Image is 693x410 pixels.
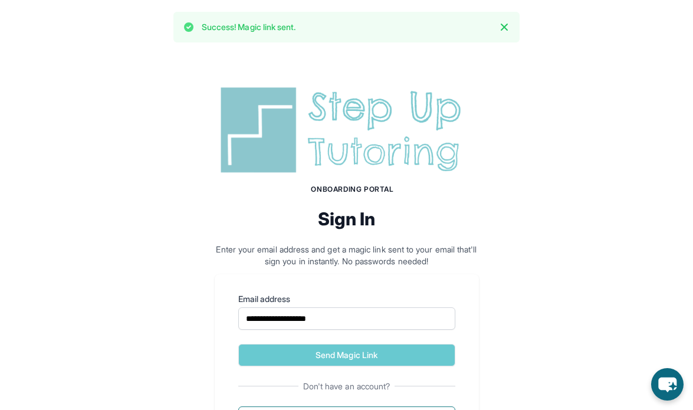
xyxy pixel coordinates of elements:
img: Step Up Tutoring horizontal logo [215,83,479,178]
h1: Onboarding Portal [226,185,479,194]
label: Email address [238,293,455,305]
button: chat-button [651,368,684,401]
button: Send Magic Link [238,344,455,366]
p: Enter your email address and get a magic link sent to your email that'll sign you in instantly. N... [215,244,479,267]
p: Success! Magic link sent. [202,21,296,33]
span: Don't have an account? [298,381,395,392]
h2: Sign In [215,208,479,229]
